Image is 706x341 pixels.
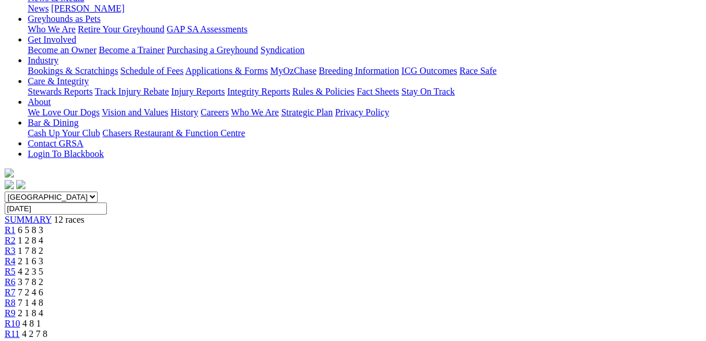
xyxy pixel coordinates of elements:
a: Care & Integrity [28,76,89,86]
a: R4 [5,256,16,266]
a: R8 [5,298,16,308]
a: Strategic Plan [281,107,333,117]
a: Cash Up Your Club [28,128,100,138]
a: ICG Outcomes [402,66,457,76]
div: News & Media [28,3,694,14]
div: About [28,107,694,118]
span: 1 7 8 2 [18,246,43,256]
input: Select date [5,203,107,215]
a: Stewards Reports [28,87,92,96]
a: History [170,107,198,117]
a: Become a Trainer [99,45,165,55]
a: Stay On Track [402,87,455,96]
a: Purchasing a Greyhound [167,45,258,55]
a: R5 [5,267,16,276]
span: 4 8 1 [23,318,41,328]
a: R11 [5,329,20,339]
a: About [28,97,51,107]
a: Become an Owner [28,45,96,55]
img: logo-grsa-white.png [5,168,14,178]
a: Breeding Information [319,66,399,76]
a: R10 [5,318,20,328]
a: Injury Reports [171,87,225,96]
img: facebook.svg [5,180,14,189]
span: 3 7 8 2 [18,277,43,287]
span: 6 5 8 3 [18,225,43,235]
a: Rules & Policies [292,87,355,96]
a: Track Injury Rebate [95,87,169,96]
img: twitter.svg [16,180,25,189]
span: 7 2 4 6 [18,287,43,297]
span: 7 1 4 8 [18,298,43,308]
a: Fact Sheets [357,87,399,96]
div: Get Involved [28,45,694,55]
a: Retire Your Greyhound [78,24,165,34]
a: Vision and Values [102,107,168,117]
a: [PERSON_NAME] [51,3,124,13]
a: R6 [5,277,16,287]
a: News [28,3,49,13]
a: GAP SA Assessments [167,24,248,34]
a: Contact GRSA [28,138,83,148]
div: Bar & Dining [28,128,694,138]
a: R3 [5,246,16,256]
a: Applications & Forms [185,66,268,76]
div: Care & Integrity [28,87,694,97]
a: Syndication [261,45,304,55]
a: Schedule of Fees [120,66,183,76]
a: Who We Are [231,107,279,117]
span: 12 races [54,215,84,224]
a: R2 [5,235,16,245]
a: SUMMARY [5,215,51,224]
div: Greyhounds as Pets [28,24,694,35]
a: Integrity Reports [227,87,290,96]
a: Privacy Policy [335,107,389,117]
a: Careers [200,107,229,117]
a: Chasers Restaurant & Function Centre [102,128,245,138]
a: R9 [5,308,16,318]
a: Greyhounds as Pets [28,14,101,24]
a: Industry [28,55,58,65]
a: R1 [5,225,16,235]
div: Industry [28,66,694,76]
a: Login To Blackbook [28,149,104,159]
a: Race Safe [459,66,496,76]
a: MyOzChase [270,66,317,76]
a: Who We Are [28,24,76,34]
a: We Love Our Dogs [28,107,99,117]
a: Bookings & Scratchings [28,66,118,76]
a: Bar & Dining [28,118,79,128]
a: Get Involved [28,35,76,44]
a: R7 [5,287,16,297]
span: 1 2 8 4 [18,235,43,245]
span: 2 1 8 4 [18,308,43,318]
span: 2 1 6 3 [18,256,43,266]
span: 4 2 3 5 [18,267,43,276]
span: 4 2 7 8 [22,329,47,339]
